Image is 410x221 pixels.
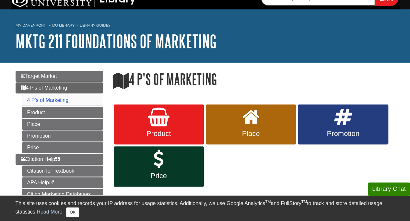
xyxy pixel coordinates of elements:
[16,200,395,217] div: This site uses cookies and records your IP address for usage statistics. Additionally, we use Goo...
[16,31,217,51] a: MKTG 211 Foundations of Marketing
[113,71,395,89] h1: 4 P's of Marketing
[16,154,103,165] a: Citation Help
[206,104,296,145] a: Place
[16,23,46,28] a: My Davenport
[80,23,111,28] a: Library Guides
[119,172,199,180] span: Price
[265,200,271,204] sup: TM
[22,142,103,153] a: Price
[21,156,60,162] span: Citation Help
[16,82,103,93] a: 4 P's of Marketing
[22,119,103,130] a: Place
[211,129,291,138] span: Place
[114,104,204,145] a: Product
[22,177,103,188] a: APA Help
[21,73,57,79] span: Target Market
[298,104,388,145] a: Promotion
[52,23,75,28] a: DU Library
[66,207,79,217] button: Close
[49,181,54,185] i: This link opens in a new window
[37,209,62,215] a: Read More
[16,71,103,82] a: Target Market
[21,85,67,91] span: 4 P's of Marketing
[22,166,103,177] a: Citation for Textbook
[22,130,103,141] a: Promotion
[301,200,307,204] sup: TM
[16,21,395,31] nav: breadcrumb
[114,146,204,187] a: Price
[368,182,410,196] button: Library Chat
[22,107,103,118] a: Product
[22,189,103,200] a: Citing Marketing Databases
[119,129,199,138] span: Product
[27,97,69,103] a: 4 P's of Marketing
[303,129,383,138] span: Promotion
